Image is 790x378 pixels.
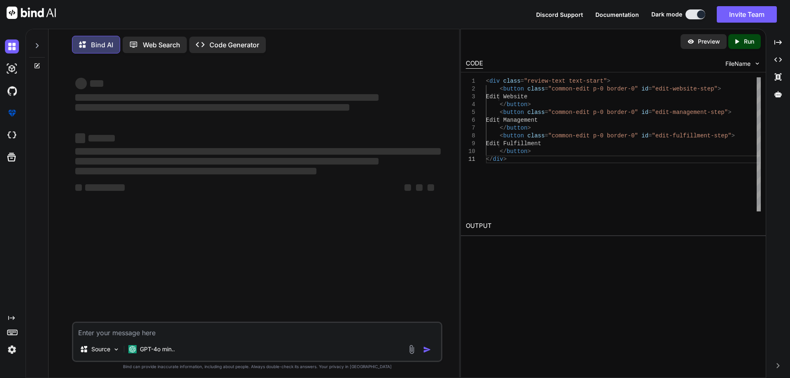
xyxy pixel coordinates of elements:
img: darkChat [5,39,19,53]
span: > [728,109,731,116]
span: = [545,86,548,92]
span: ‌ [85,184,125,191]
div: 9 [466,140,475,148]
span: ‌ [75,168,316,174]
span: = [648,132,652,139]
div: 3 [466,93,475,101]
span: > [607,78,610,84]
span: Discord Support [536,11,583,18]
div: 2 [466,85,475,93]
span: "common-edit p-0 border-0" [548,132,638,139]
span: button [507,125,527,131]
span: button [503,86,524,92]
span: button [503,109,524,116]
span: button [507,101,527,108]
span: = [520,78,524,84]
span: class [527,86,544,92]
p: Bind AI [91,40,113,50]
span: button [503,132,524,139]
span: Edit Fulfillment [486,140,541,147]
div: 4 [466,101,475,109]
img: GPT-4o mini [128,345,137,353]
span: > [527,148,530,155]
span: ‌ [75,148,441,155]
span: ‌ [75,78,87,89]
span: ‌ [416,184,423,191]
span: < [500,132,503,139]
div: 6 [466,116,475,124]
div: 11 [466,155,475,163]
span: Edit Management [486,117,538,123]
span: div [493,156,503,162]
p: Preview [698,37,720,46]
img: preview [687,38,695,45]
span: ‌ [88,135,115,141]
p: Bind can provide inaccurate information, including about people. Always double-check its answers.... [72,364,442,370]
img: premium [5,106,19,120]
span: > [718,86,721,92]
div: 7 [466,124,475,132]
span: ‌ [75,94,379,101]
span: > [503,156,507,162]
span: id [641,86,648,92]
img: darkAi-studio [5,62,19,76]
span: Documentation [595,11,639,18]
span: = [648,109,652,116]
span: </ [500,148,507,155]
span: "edit-management-step" [652,109,728,116]
img: Pick Models [113,346,120,353]
img: settings [5,343,19,357]
span: id [641,109,648,116]
span: class [527,109,544,116]
p: Run [744,37,754,46]
img: chevron down [754,60,761,67]
span: id [641,132,648,139]
img: cloudideIcon [5,128,19,142]
span: ‌ [404,184,411,191]
img: icon [423,346,431,354]
p: Source [91,345,110,353]
div: 10 [466,148,475,155]
img: attachment [407,345,416,354]
div: CODE [466,59,483,69]
span: </ [500,125,507,131]
span: < [500,109,503,116]
span: < [500,86,503,92]
img: Bind AI [7,7,56,19]
span: button [507,148,527,155]
span: ‌ [75,184,82,191]
span: "edit-website-step" [652,86,718,92]
button: Invite Team [717,6,777,23]
span: > [731,132,734,139]
span: "review-text text-start" [524,78,607,84]
span: </ [500,101,507,108]
span: ‌ [90,80,103,87]
div: 5 [466,109,475,116]
p: Code Generator [209,40,259,50]
span: "common-edit p-0 border-0" [548,109,638,116]
span: Dark mode [651,10,682,19]
span: ‌ [75,158,379,165]
span: Edit Website [486,93,527,100]
span: ‌ [75,104,349,111]
span: < [486,78,489,84]
span: div [489,78,500,84]
button: Documentation [595,10,639,19]
span: "common-edit p-0 border-0" [548,86,638,92]
p: Web Search [143,40,180,50]
span: </ [486,156,493,162]
span: = [545,109,548,116]
div: 1 [466,77,475,85]
span: ‌ [75,133,85,143]
p: GPT-4o min.. [140,345,175,353]
button: Discord Support [536,10,583,19]
span: class [503,78,520,84]
span: > [527,125,530,131]
span: class [527,132,544,139]
span: = [545,132,548,139]
span: ‌ [428,184,434,191]
span: = [648,86,652,92]
img: githubDark [5,84,19,98]
div: 8 [466,132,475,140]
span: "edit-fulfillment-step" [652,132,731,139]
